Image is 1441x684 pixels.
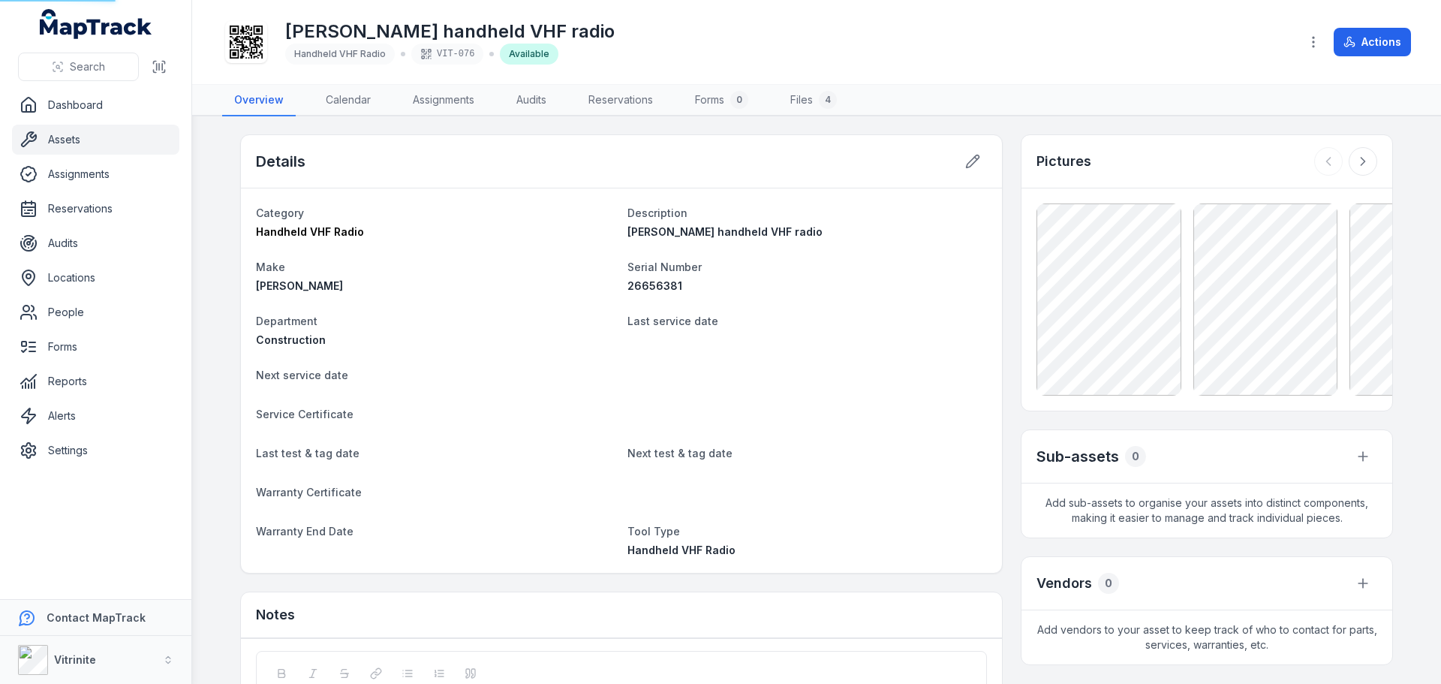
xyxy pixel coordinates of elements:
a: Alerts [12,401,179,431]
h3: Pictures [1036,151,1091,172]
span: Category [256,206,304,219]
span: Service Certificate [256,408,353,420]
div: 0 [1098,573,1119,594]
a: Locations [12,263,179,293]
h2: Details [256,151,305,172]
span: Serial Number [627,261,702,273]
a: Audits [504,85,558,116]
span: Warranty Certificate [256,486,362,499]
span: Construction [256,333,326,346]
span: Add sub-assets to organise your assets into distinct components, making it easier to manage and t... [1021,484,1392,538]
h2: Sub-assets [1036,446,1119,467]
span: Add vendors to your asset to keep track of who to contact for parts, services, warranties, etc. [1021,610,1392,664]
a: MapTrack [40,9,152,39]
div: Available [500,44,558,65]
a: Audits [12,228,179,258]
span: Make [256,261,285,273]
span: Warranty End Date [256,525,353,538]
a: Forms [12,332,179,362]
a: Reservations [12,194,179,224]
a: Overview [222,85,296,116]
div: VIT-076 [411,44,483,65]
a: Files4 [778,85,849,116]
a: Forms0 [683,85,760,116]
a: Reports [12,366,179,396]
span: Handheld VHF Radio [294,48,386,59]
a: Assignments [12,159,179,189]
span: Last service date [627,315,718,327]
h3: Notes [256,604,295,625]
span: Next test & tag date [627,447,733,460]
strong: Contact MapTrack [47,611,146,624]
span: 26656381 [627,279,682,292]
span: [PERSON_NAME] [256,279,343,292]
span: Handheld VHF Radio [627,544,736,556]
span: Department [256,315,317,327]
span: [PERSON_NAME] handheld VHF radio [627,225,823,238]
div: 0 [730,91,748,109]
span: Last test & tag date [256,447,359,460]
a: Reservations [576,85,665,116]
button: Search [18,53,139,81]
div: 0 [1125,446,1146,467]
a: Dashboard [12,90,179,120]
a: Calendar [314,85,383,116]
h3: Vendors [1036,573,1092,594]
a: Assets [12,125,179,155]
button: Actions [1334,28,1411,56]
span: Next service date [256,369,348,381]
span: Description [627,206,687,219]
div: 4 [819,91,837,109]
span: Search [70,59,105,74]
a: People [12,297,179,327]
strong: Vitrinite [54,653,96,666]
span: Tool Type [627,525,680,538]
a: Settings [12,435,179,466]
a: Assignments [401,85,486,116]
span: Handheld VHF Radio [256,225,364,238]
h1: [PERSON_NAME] handheld VHF radio [285,20,615,44]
